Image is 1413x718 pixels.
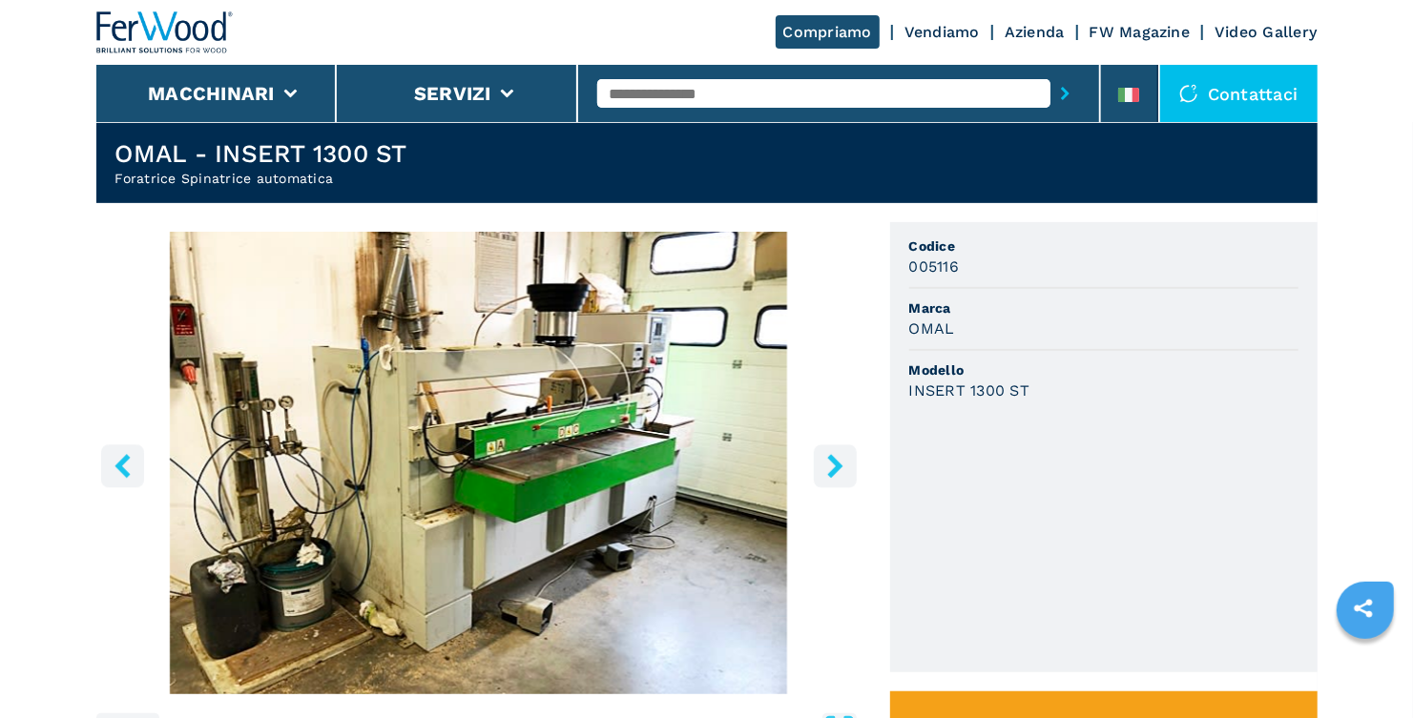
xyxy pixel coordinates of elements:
a: Video Gallery [1215,23,1317,41]
span: Modello [909,360,1299,380]
button: Servizi [414,82,491,105]
button: Macchinari [148,82,275,105]
h1: OMAL - INSERT 1300 ST [115,138,407,169]
img: Ferwood [96,11,234,53]
div: Go to Slide 2 [96,232,862,694]
img: Spinatrice automatica OMAL INSERT 1300 ST [96,232,862,694]
a: Vendiamo [904,23,980,41]
span: Codice [909,236,1299,256]
a: Azienda [1005,23,1065,41]
span: Marca [909,298,1299,318]
div: Contattaci [1160,65,1318,122]
a: sharethis [1340,585,1387,632]
img: Contattaci [1179,84,1198,103]
button: left-button [101,444,144,487]
button: submit-button [1050,72,1080,115]
h3: INSERT 1300 ST [909,380,1030,401]
a: FW Magazine [1090,23,1191,41]
iframe: Chat [1332,632,1399,704]
a: Compriamo [776,15,880,49]
h3: 005116 [909,256,960,277]
button: right-button [814,444,857,487]
h2: Foratrice Spinatrice automatica [115,169,407,188]
h3: OMAL [909,318,955,339]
